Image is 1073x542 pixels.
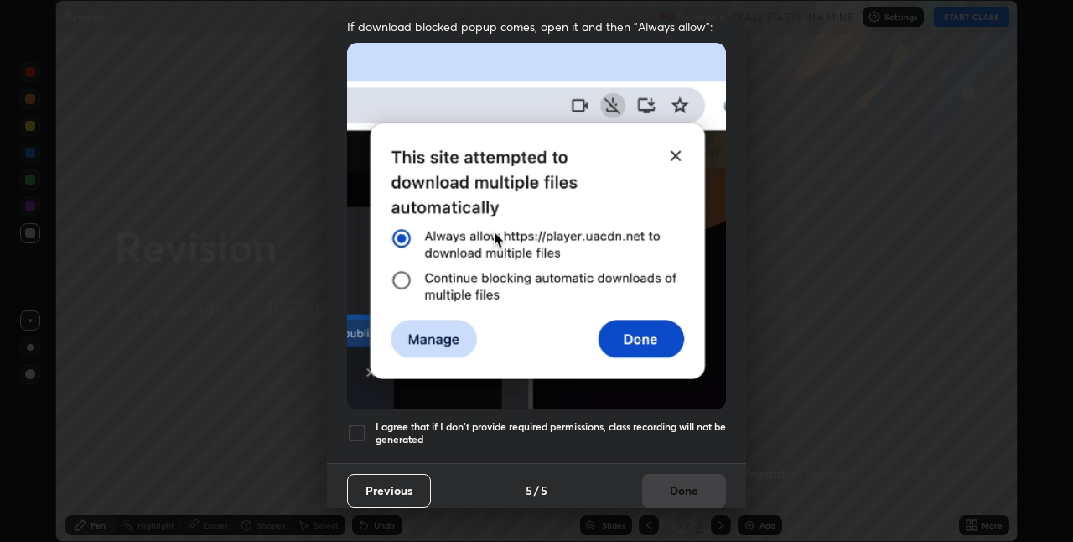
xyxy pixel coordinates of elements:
[534,482,539,499] h4: /
[347,18,726,34] span: If download blocked popup comes, open it and then "Always allow":
[347,43,726,409] img: downloads-permission-blocked.gif
[376,420,726,446] h5: I agree that if I don't provide required permissions, class recording will not be generated
[541,482,547,499] h4: 5
[347,474,431,508] button: Previous
[526,482,532,499] h4: 5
